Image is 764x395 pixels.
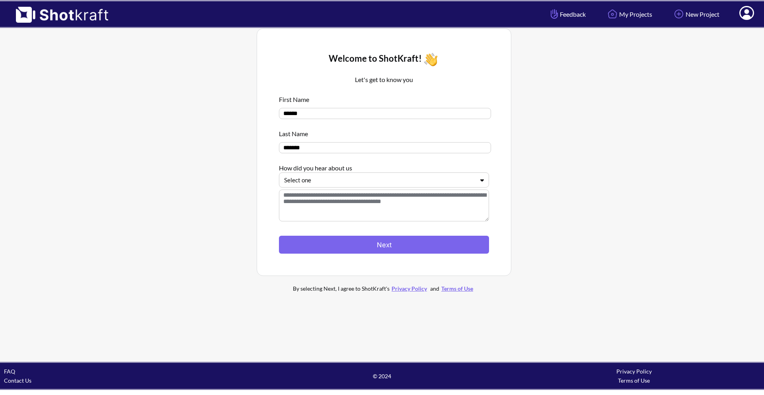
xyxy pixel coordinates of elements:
[4,368,15,375] a: FAQ
[256,372,508,381] span: © 2024
[279,236,489,254] button: Next
[439,285,475,292] a: Terms of Use
[508,376,760,385] div: Terms of Use
[279,51,489,68] div: Welcome to ShotKraft!
[672,7,686,21] img: Add Icon
[279,91,489,104] div: First Name
[549,7,560,21] img: Hand Icon
[422,51,440,68] img: Wave Icon
[279,75,489,84] p: Let's get to know you
[279,159,489,172] div: How did you hear about us
[606,7,619,21] img: Home Icon
[549,10,586,19] span: Feedback
[666,4,725,25] a: New Project
[277,284,491,293] div: By selecting Next, I agree to ShotKraft's and
[390,285,429,292] a: Privacy Policy
[4,377,31,384] a: Contact Us
[600,4,658,25] a: My Projects
[279,125,489,138] div: Last Name
[508,367,760,376] div: Privacy Policy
